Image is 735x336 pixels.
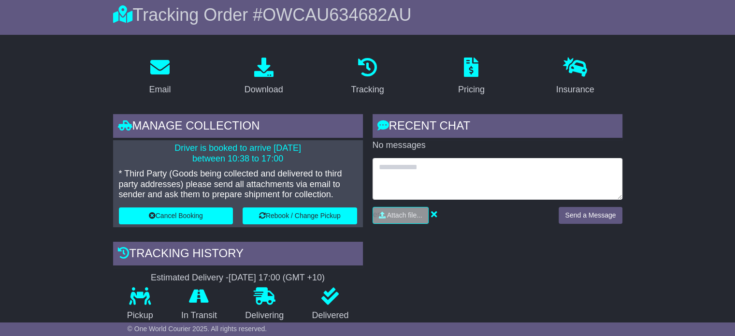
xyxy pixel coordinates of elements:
div: Pricing [458,83,485,96]
p: Pickup [113,310,167,321]
div: Tracking Order # [113,4,622,25]
div: Tracking [351,83,384,96]
div: Insurance [556,83,594,96]
button: Rebook / Change Pickup [243,207,357,224]
a: Insurance [550,54,601,100]
div: Tracking history [113,242,363,268]
p: In Transit [167,310,231,321]
p: * Third Party (Goods being collected and delivered to third party addresses) please send all atta... [119,169,357,200]
button: Cancel Booking [119,207,233,224]
button: Send a Message [559,207,622,224]
div: Estimated Delivery - [113,273,363,283]
span: © One World Courier 2025. All rights reserved. [128,325,267,333]
p: Delivering [231,310,298,321]
p: No messages [373,140,622,151]
span: OWCAU634682AU [262,5,411,25]
div: Email [149,83,171,96]
a: Email [143,54,177,100]
div: Download [245,83,283,96]
a: Pricing [452,54,491,100]
p: Driver is booked to arrive [DATE] between 10:38 to 17:00 [119,143,357,164]
div: Manage collection [113,114,363,140]
div: [DATE] 17:00 (GMT +10) [229,273,325,283]
a: Tracking [345,54,390,100]
div: RECENT CHAT [373,114,622,140]
a: Download [238,54,289,100]
p: Delivered [298,310,362,321]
